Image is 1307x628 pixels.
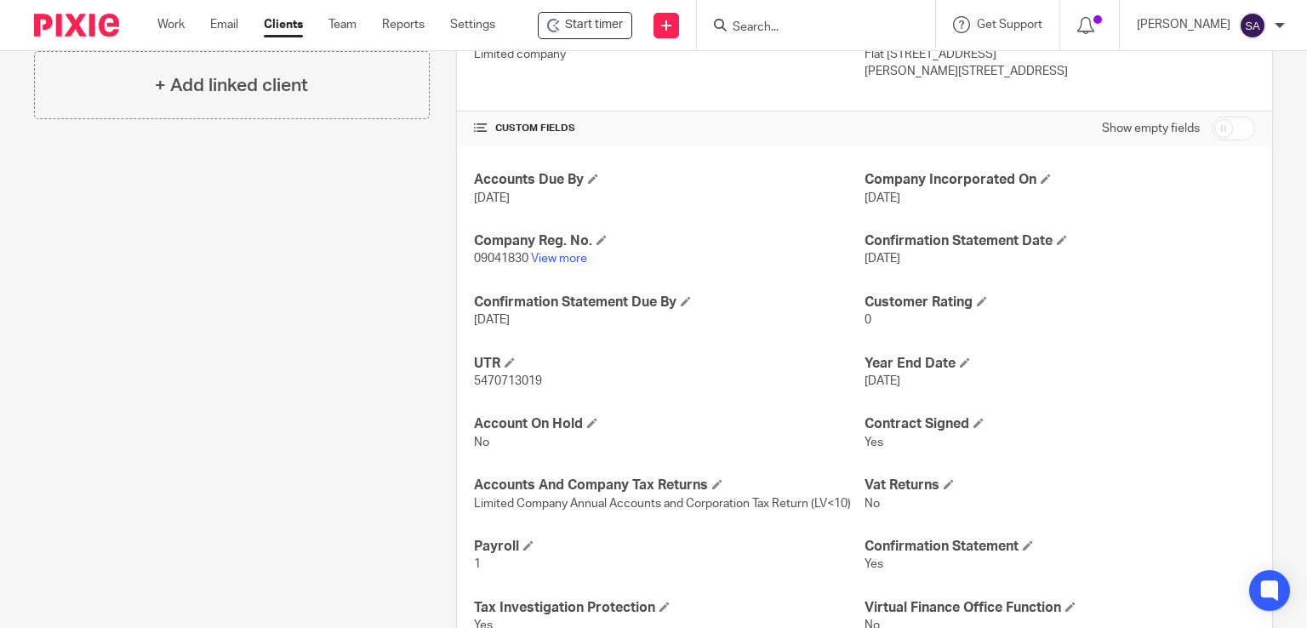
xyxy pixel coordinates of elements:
h4: Year End Date [865,355,1255,373]
a: Reports [382,16,425,33]
span: [DATE] [474,314,510,326]
h4: UTR [474,355,865,373]
label: Show empty fields [1102,120,1200,137]
p: Limited company [474,46,865,63]
img: svg%3E [1239,12,1266,39]
span: 1 [474,558,481,570]
a: Team [328,16,357,33]
span: 5470713019 [474,375,542,387]
h4: + Add linked client [155,72,308,99]
span: Yes [865,437,883,448]
a: Clients [264,16,303,33]
span: Start timer [565,16,623,34]
span: [DATE] [865,192,900,204]
h4: Tax Investigation Protection [474,599,865,617]
span: Get Support [977,19,1042,31]
h4: Confirmation Statement [865,538,1255,556]
span: [DATE] [474,192,510,204]
a: Settings [450,16,495,33]
span: Limited Company Annual Accounts and Corporation Tax Return (LV<10) [474,498,851,510]
h4: CUSTOM FIELDS [474,122,865,135]
h4: Confirmation Statement Date [865,232,1255,250]
span: 0 [865,314,871,326]
div: Salescache Ltd [538,12,632,39]
img: Pixie [34,14,119,37]
h4: Account On Hold [474,415,865,433]
h4: Vat Returns [865,477,1255,494]
p: [PERSON_NAME][STREET_ADDRESS] [865,63,1255,80]
h4: Payroll [474,538,865,556]
a: Email [210,16,238,33]
span: Yes [865,558,883,570]
p: Flat [STREET_ADDRESS] [865,46,1255,63]
h4: Company Reg. No. [474,232,865,250]
span: No [474,437,489,448]
h4: Customer Rating [865,294,1255,311]
h4: Contract Signed [865,415,1255,433]
h4: Virtual Finance Office Function [865,599,1255,617]
h4: Accounts Due By [474,171,865,189]
p: [PERSON_NAME] [1137,16,1230,33]
h4: Company Incorporated On [865,171,1255,189]
span: [DATE] [865,253,900,265]
h4: Confirmation Statement Due By [474,294,865,311]
span: No [865,498,880,510]
span: [DATE] [865,375,900,387]
h4: Accounts And Company Tax Returns [474,477,865,494]
span: 09041830 [474,253,528,265]
a: View more [531,253,587,265]
input: Search [731,20,884,36]
a: Work [157,16,185,33]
